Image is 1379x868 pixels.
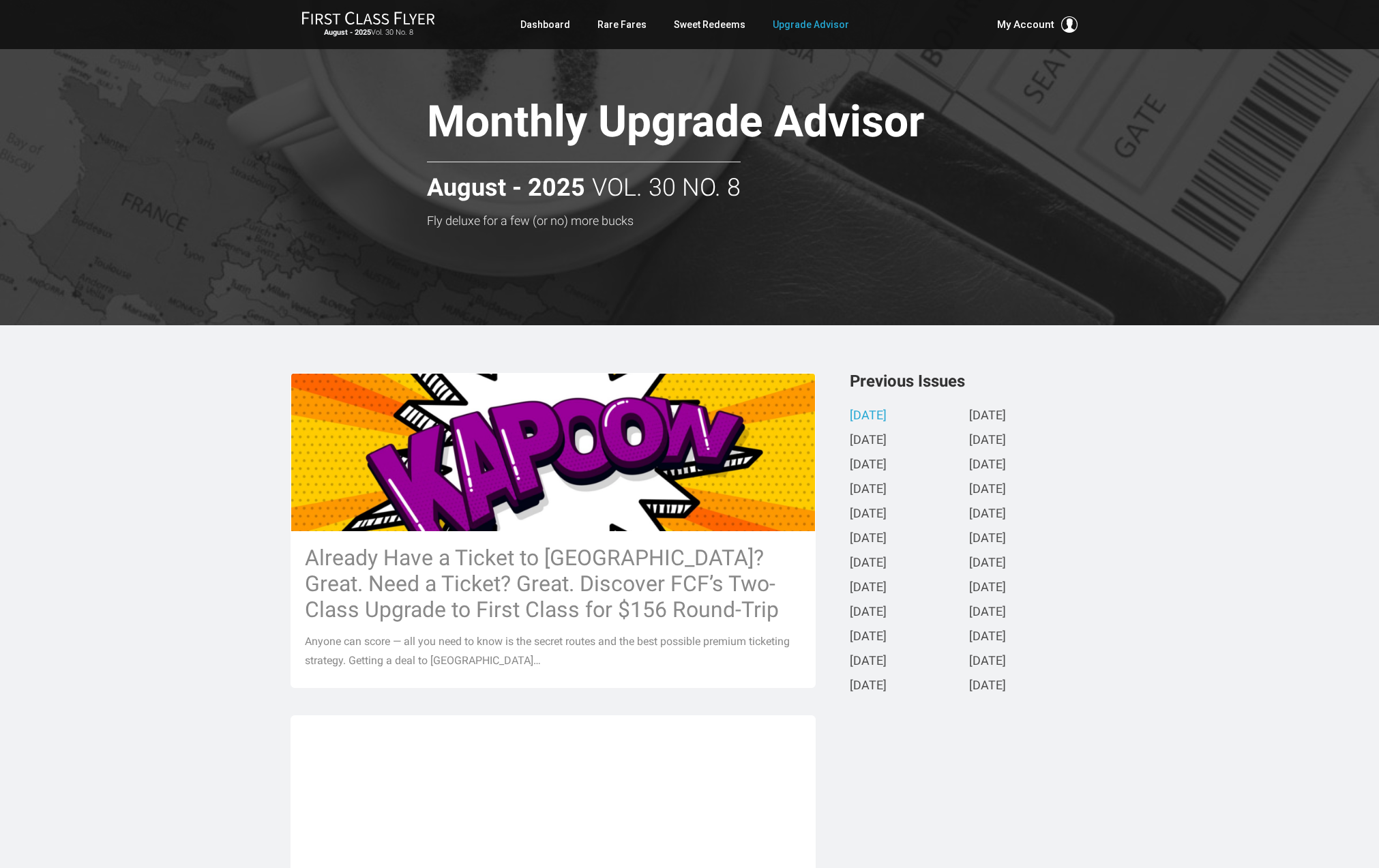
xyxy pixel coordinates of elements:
h2: Vol. 30 No. 8 [427,162,741,202]
a: [DATE] [969,532,1006,546]
a: Upgrade Advisor [773,12,849,37]
a: [DATE] [969,458,1006,473]
a: [DATE] [969,655,1006,669]
a: Already Have a Ticket to [GEOGRAPHIC_DATA]? Great. Need a Ticket? Great. Discover FCF’s Two-Class... [291,373,816,687]
a: [DATE] [850,507,887,522]
a: [DATE] [850,532,887,546]
a: [DATE] [969,581,1006,595]
strong: August - 2025 [324,28,371,37]
h1: Monthly Upgrade Advisor [427,98,1020,151]
a: [DATE] [969,679,1006,693]
h3: Fly deluxe for a few (or no) more bucks [427,214,1020,228]
a: [DATE] [850,581,887,595]
small: Vol. 30 No. 8 [301,28,435,38]
p: Anyone can score — all you need to know is the secret routes and the best possible premium ticket... [305,632,801,670]
a: [DATE] [850,679,887,693]
a: Dashboard [520,12,570,37]
a: [DATE] [850,409,887,423]
strong: August - 2025 [427,175,585,202]
a: [DATE] [969,556,1006,571]
a: [DATE] [850,556,887,571]
a: Sweet Redeems [674,12,745,37]
a: [DATE] [969,483,1006,497]
a: [DATE] [969,605,1006,620]
a: [DATE] [969,630,1006,644]
span: My Account [997,16,1054,33]
a: [DATE] [969,409,1006,423]
a: [DATE] [969,434,1006,448]
a: [DATE] [850,483,887,497]
a: [DATE] [850,655,887,669]
h3: Previous Issues [850,373,1088,389]
a: [DATE] [850,458,887,473]
a: First Class FlyerAugust - 2025Vol. 30 No. 8 [301,11,435,38]
a: [DATE] [850,630,887,644]
a: [DATE] [850,434,887,448]
a: Rare Fares [597,12,647,37]
img: First Class Flyer [301,11,435,25]
button: My Account [997,16,1078,33]
a: [DATE] [969,507,1006,522]
h3: Already Have a Ticket to [GEOGRAPHIC_DATA]? Great. Need a Ticket? Great. Discover FCF’s Two-Class... [305,545,801,623]
a: [DATE] [850,605,887,620]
